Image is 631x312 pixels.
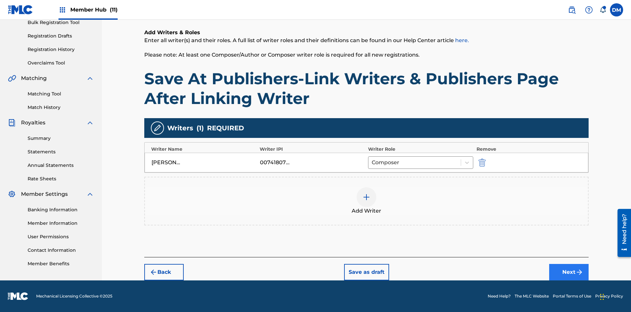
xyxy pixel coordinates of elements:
button: Next [549,264,589,280]
a: Portal Terms of Use [553,293,591,299]
span: Mechanical Licensing Collective © 2025 [36,293,112,299]
img: expand [86,190,94,198]
div: Drag [600,287,604,307]
a: here. [455,37,469,43]
span: (11) [110,7,118,13]
img: MLC Logo [8,5,33,14]
a: Member Benefits [28,260,94,267]
a: Contact Information [28,247,94,254]
img: f7272a7cc735f4ea7f67.svg [575,268,583,276]
span: Please note: At least one Composer/Author or Composer writer role is required for all new registr... [144,52,420,58]
span: Member Settings [21,190,68,198]
h6: Add Writers & Roles [144,29,589,37]
a: Registration History [28,46,94,53]
a: Statements [28,148,94,155]
a: Public Search [565,3,578,16]
div: Remove [477,146,582,153]
h1: Save At Publishers-Link Writers & Publishers Page After Linking Writer [144,69,589,108]
img: writers [153,124,161,132]
div: User Menu [610,3,623,16]
button: Back [144,264,184,280]
a: Registration Drafts [28,33,94,39]
img: 12a2ab48e56ec057fbd8.svg [479,159,486,167]
img: help [585,6,593,14]
a: Banking Information [28,206,94,213]
img: Royalties [8,119,16,127]
iframe: Resource Center [613,206,631,260]
div: Help [582,3,596,16]
a: Summary [28,135,94,142]
span: Writers [167,123,193,133]
div: Writer Role [368,146,473,153]
a: Member Information [28,220,94,227]
img: logo [8,292,28,300]
a: Rate Sheets [28,175,94,182]
span: REQUIRED [207,123,244,133]
a: Matching Tool [28,91,94,97]
img: expand [86,119,94,127]
img: add [362,193,370,201]
img: Matching [8,74,16,82]
a: Privacy Policy [595,293,623,299]
div: Notifications [599,7,606,13]
span: Add Writer [352,207,381,215]
iframe: Chat Widget [598,280,631,312]
button: Save as draft [344,264,389,280]
img: Member Settings [8,190,16,198]
a: Annual Statements [28,162,94,169]
span: ( 1 ) [197,123,204,133]
a: Match History [28,104,94,111]
a: Bulk Registration Tool [28,19,94,26]
img: search [568,6,576,14]
a: Need Help? [488,293,511,299]
img: 7ee5dd4eb1f8a8e3ef2f.svg [150,268,157,276]
span: Matching [21,74,47,82]
div: Writer IPI [260,146,365,153]
span: Enter all writer(s) and their roles. A full list of writer roles and their definitions can be fou... [144,37,469,43]
span: Member Hub [70,6,118,13]
a: Overclaims Tool [28,60,94,66]
span: Royalties [21,119,45,127]
img: expand [86,74,94,82]
a: User Permissions [28,233,94,240]
img: Top Rightsholders [58,6,66,14]
div: Writer Name [151,146,256,153]
a: The MLC Website [515,293,549,299]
